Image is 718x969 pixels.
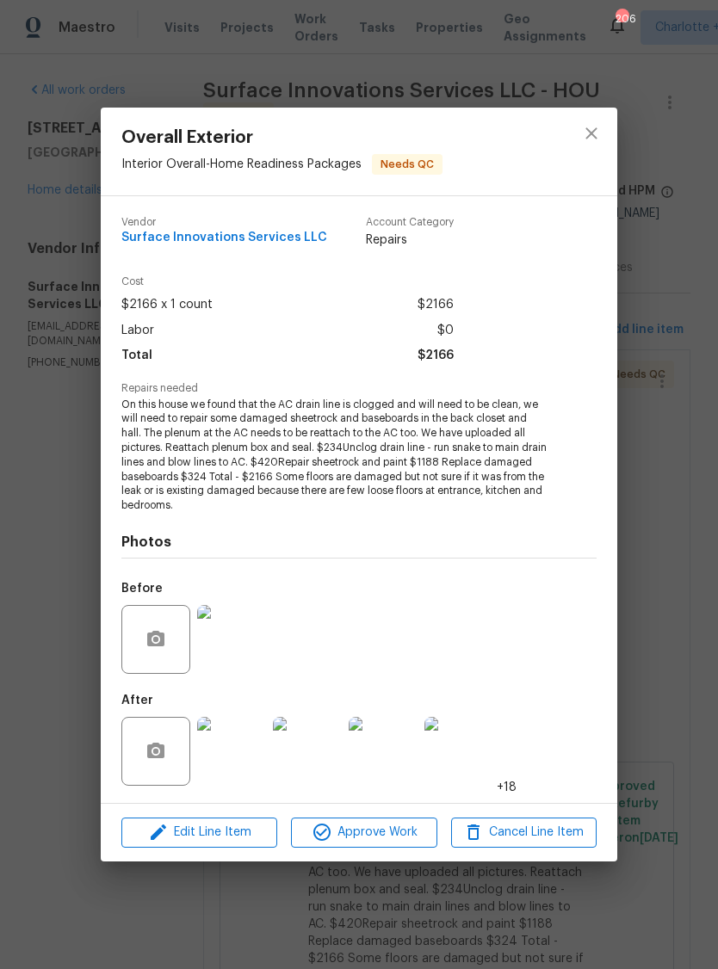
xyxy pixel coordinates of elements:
h5: Before [121,583,163,595]
span: Account Category [366,217,454,228]
button: Edit Line Item [121,818,277,848]
span: Vendor [121,217,327,228]
div: 206 [616,10,628,28]
span: Cancel Line Item [456,822,591,843]
span: Cost [121,276,454,287]
span: On this house we found that the AC drain line is clogged and will need to be clean, we will need ... [121,398,549,513]
span: $2166 x 1 count [121,293,213,318]
span: Repairs needed [121,383,597,394]
span: Overall Exterior [121,128,443,147]
span: Interior Overall - Home Readiness Packages [121,158,362,170]
span: $2166 [418,343,454,368]
h4: Photos [121,534,597,551]
span: $0 [437,318,454,343]
span: Edit Line Item [127,822,272,843]
button: close [571,113,612,154]
span: Total [121,343,152,368]
button: Cancel Line Item [451,818,597,848]
h5: After [121,694,153,707]
span: Approve Work [296,822,431,843]
button: Approve Work [291,818,436,848]
span: +18 [497,779,517,796]
span: Labor [121,318,154,343]
span: Repairs [366,231,454,249]
span: Surface Innovations Services LLC [121,231,327,244]
span: Needs QC [374,156,441,173]
span: $2166 [418,293,454,318]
